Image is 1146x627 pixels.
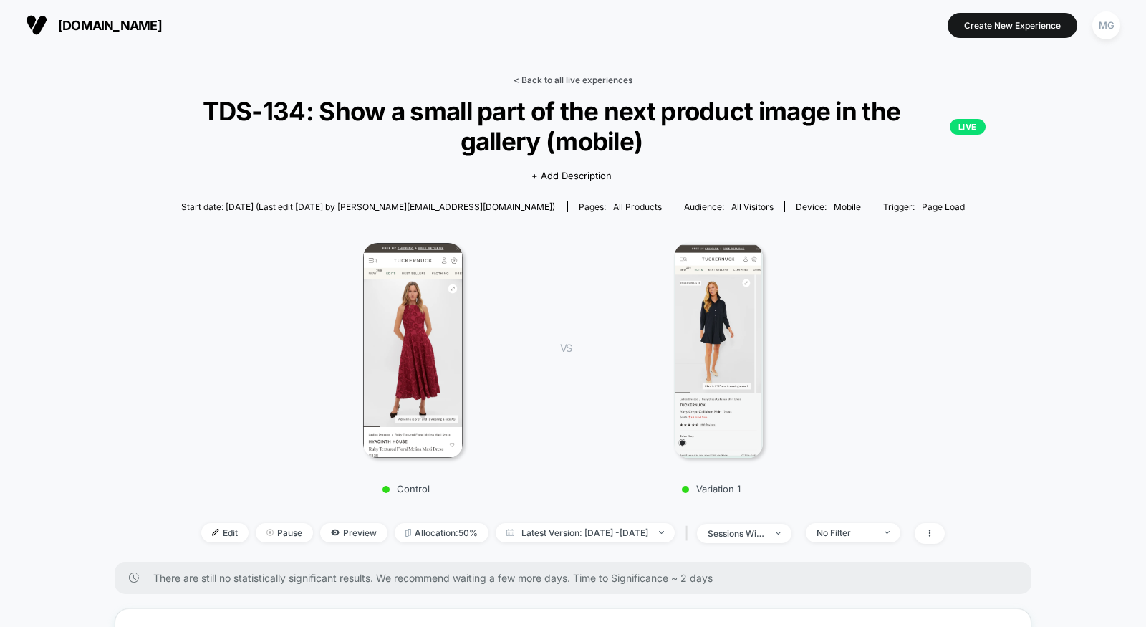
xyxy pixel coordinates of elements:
span: [DOMAIN_NAME] [58,18,162,33]
img: rebalance [405,529,411,537]
img: Variation 1 main [674,243,762,458]
div: Pages: [579,201,662,212]
span: + Add Description [531,169,612,183]
img: end [266,529,274,536]
div: MG [1092,11,1120,39]
img: Visually logo [26,14,47,36]
img: Control main [363,243,463,458]
span: Device: [784,201,872,212]
img: calendar [506,529,514,536]
span: There are still no statistically significant results. We recommend waiting a few more days . Time... [153,572,1003,584]
p: LIVE [950,119,986,135]
span: | [682,523,697,544]
p: Variation 1 [586,483,837,494]
img: end [659,531,664,534]
button: MG [1088,11,1125,40]
div: No Filter [817,527,874,538]
img: edit [212,529,219,536]
img: end [885,531,890,534]
span: mobile [834,201,861,212]
button: [DOMAIN_NAME] [21,14,166,37]
span: Allocation: 50% [395,523,488,542]
div: Trigger: [883,201,965,212]
img: end [776,532,781,535]
span: All Visitors [731,201,774,212]
span: Latest Version: [DATE] - [DATE] [496,523,675,542]
span: Pause [256,523,313,542]
span: VS [560,342,572,354]
a: < Back to all live experiences [514,75,632,85]
span: all products [613,201,662,212]
span: Preview [320,523,387,542]
span: TDS-134: Show a small part of the next product image in the gallery (mobile) [160,96,986,156]
span: Edit [201,523,249,542]
div: sessions with impression [708,528,765,539]
span: Page Load [922,201,965,212]
span: Start date: [DATE] (Last edit [DATE] by [PERSON_NAME][EMAIL_ADDRESS][DOMAIN_NAME]) [181,201,555,212]
div: Audience: [684,201,774,212]
button: Create New Experience [948,13,1077,38]
p: Control [281,483,531,494]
